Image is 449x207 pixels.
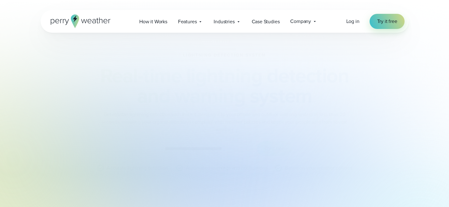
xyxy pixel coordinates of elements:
span: Case Studies [252,18,280,25]
a: Log in [346,18,360,25]
span: Try it free [377,18,397,25]
span: Features [178,18,197,25]
a: Case Studies [246,15,285,28]
a: Try it free [370,14,405,29]
span: Industries [214,18,234,25]
a: How it Works [134,15,173,28]
span: Company [290,18,311,25]
span: How it Works [139,18,167,25]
